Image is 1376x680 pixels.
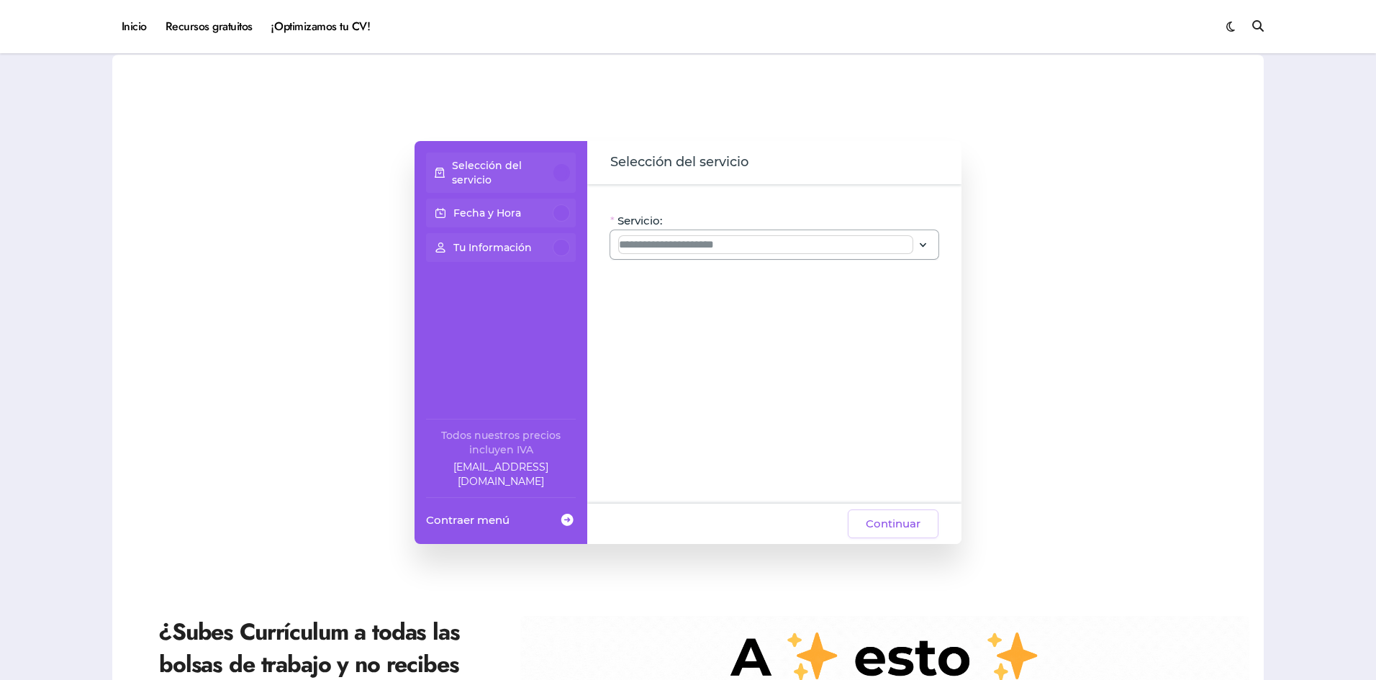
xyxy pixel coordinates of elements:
[426,428,576,457] div: Todos nuestros precios incluyen IVA
[262,7,379,46] a: ¡Optimizamos tu CV!
[453,206,521,220] p: Fecha y Hora
[426,460,576,489] a: Company email: ayuda@elhadadelasvacantes.com
[610,153,748,173] span: Selección del servicio
[848,509,938,538] button: Continuar
[866,515,920,532] span: Continuar
[617,214,662,228] span: Servicio:
[453,240,532,255] p: Tu Información
[426,512,510,527] span: Contraer menú
[112,7,156,46] a: Inicio
[156,7,262,46] a: Recursos gratuitos
[452,158,554,187] p: Selección del servicio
